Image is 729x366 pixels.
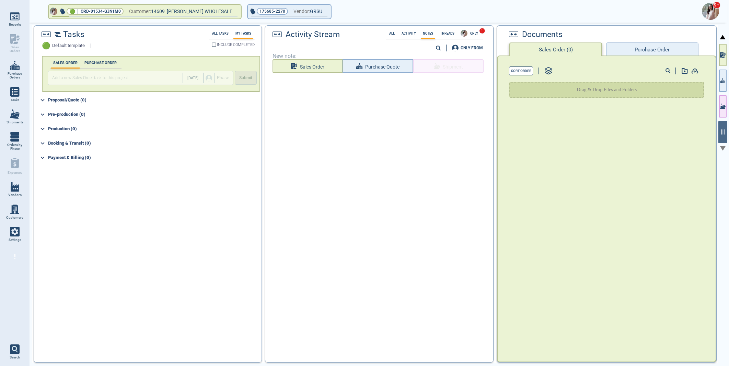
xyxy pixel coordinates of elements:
[6,216,23,220] span: Customers
[273,59,343,73] button: Sales Order
[217,75,229,81] span: Phase
[400,32,418,35] label: Activity
[10,61,20,70] img: menu_icon
[167,9,232,14] span: [PERSON_NAME] WHOLESALE
[8,193,22,197] span: Vendors
[310,7,322,16] span: GRSU
[713,2,720,9] span: 9+
[479,28,485,34] span: 1
[577,86,637,93] p: Drag & Drop Files and Folders
[50,8,57,15] img: Avatar
[509,66,533,75] button: Sort Order
[248,5,331,19] button: 175685-2270Vendor:GRSU
[387,32,397,35] label: All
[217,43,255,47] span: INCLUDE COMPLETED
[63,30,84,39] span: Tasks
[293,7,310,16] span: Vendor:
[10,132,20,142] img: menu_icon
[11,98,19,102] span: Tasks
[438,32,456,35] label: Threads
[187,76,198,81] span: [DATE]
[9,238,21,242] span: Settings
[259,8,285,15] span: 175685-2270
[10,227,20,236] img: menu_icon
[49,5,241,19] button: Avatar🟢|ORD-01534-G3N1M0Customer:14609 [PERSON_NAME] WHOLESALE
[210,32,231,35] label: All Tasks
[10,205,20,214] img: menu_icon
[55,32,61,37] img: timeline2
[702,3,719,20] img: Avatar
[49,73,183,83] input: Add a new Sales Order task to this project
[48,109,261,120] div: Pre-production (0)
[468,32,480,35] span: ONLY
[421,32,435,35] label: Notes
[273,53,486,59] span: New note:
[522,30,563,39] span: Documents
[5,143,24,151] span: Orders by Phase
[461,46,483,50] div: ONLY FROM
[691,68,698,74] img: add-document
[48,95,261,106] div: Proposal/Quote (0)
[42,42,50,50] span: 🟢
[77,8,79,15] span: |
[10,12,20,21] img: menu_icon
[90,43,92,49] span: |
[9,23,21,27] span: Reports
[10,182,20,192] img: menu_icon
[606,42,698,56] button: Purchase Order
[509,42,602,56] button: Sales Order (0)
[343,59,413,73] button: Purchase Quote
[233,32,253,35] label: My Tasks
[81,8,121,15] span: ORD-01534-G3N1M0
[461,30,467,37] img: Avatar
[48,152,261,163] div: Payment & Billing (0)
[48,123,261,134] div: Production (0)
[286,30,340,39] span: Activity Stream
[300,63,324,71] span: Sales Order
[69,9,75,14] span: 🟢
[365,63,400,71] span: Purchase Quote
[51,61,80,65] label: SALES ORDER
[151,7,167,16] span: 14609
[10,355,20,359] span: Search
[10,109,20,119] img: menu_icon
[129,7,151,16] span: Customer:
[52,43,85,48] span: Default template
[10,87,20,97] img: menu_icon
[7,120,23,124] span: Shipments
[48,138,261,149] div: Booking & Transit (0)
[82,61,119,65] label: PURCHASE ORDER
[5,72,24,80] span: Purchase Orders
[682,68,688,74] img: add-document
